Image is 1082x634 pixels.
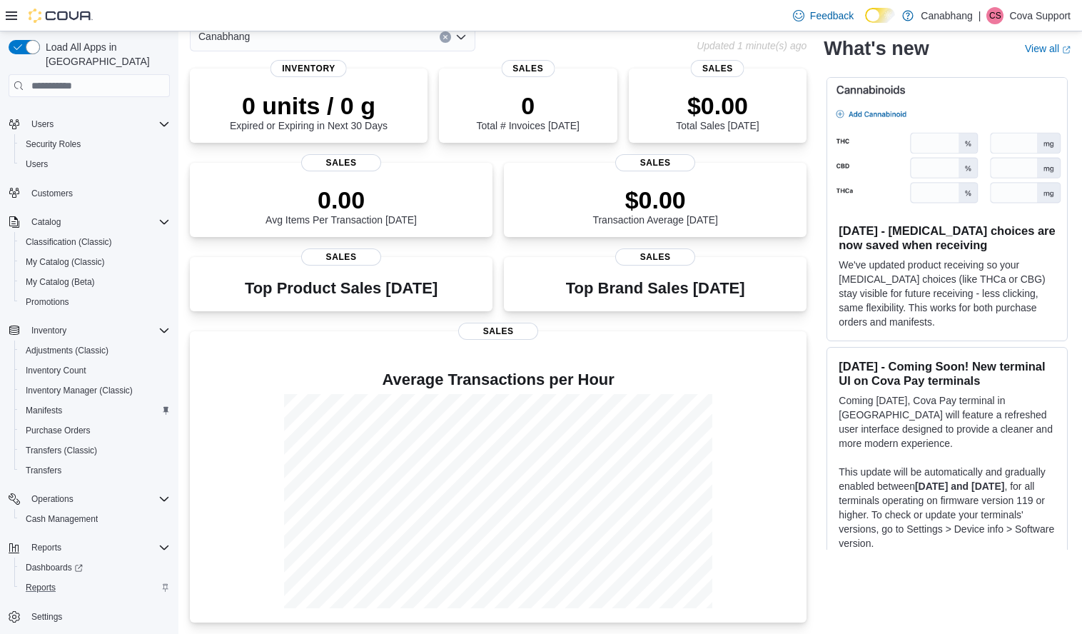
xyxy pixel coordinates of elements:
[26,158,48,170] span: Users
[20,362,170,379] span: Inventory Count
[839,464,1056,550] p: This update will be automatically and gradually enabled between , for all terminals operating on ...
[691,60,744,77] span: Sales
[3,321,176,341] button: Inventory
[20,362,92,379] a: Inventory Count
[921,7,972,24] p: Canabhang
[20,273,101,291] a: My Catalog (Beta)
[20,382,170,399] span: Inventory Manager (Classic)
[20,579,170,596] span: Reports
[566,280,745,297] h3: Top Brand Sales [DATE]
[26,445,97,456] span: Transfers (Classic)
[3,538,176,558] button: Reports
[501,60,555,77] span: Sales
[810,9,854,23] span: Feedback
[20,422,96,439] a: Purchase Orders
[26,322,170,339] span: Inventory
[26,236,112,248] span: Classification (Classic)
[839,223,1056,251] h3: [DATE] - [MEDICAL_DATA] choices are now saved when receiving
[26,582,56,593] span: Reports
[3,489,176,509] button: Operations
[615,248,695,266] span: Sales
[839,257,1056,328] p: We've updated product receiving so your [MEDICAL_DATA] choices (like THCa or CBG) stay visible fo...
[20,136,86,153] a: Security Roles
[455,31,467,43] button: Open list of options
[26,116,170,133] span: Users
[201,371,795,388] h4: Average Transactions per Hour
[26,490,79,508] button: Operations
[592,186,718,214] p: $0.00
[20,233,170,251] span: Classification (Classic)
[29,9,93,23] img: Cova
[26,385,133,396] span: Inventory Manager (Classic)
[3,183,176,203] button: Customers
[26,425,91,436] span: Purchase Orders
[477,91,580,131] div: Total # Invoices [DATE]
[31,493,74,505] span: Operations
[1009,7,1071,24] p: Cova Support
[40,40,170,69] span: Load All Apps in [GEOGRAPHIC_DATA]
[20,510,103,528] a: Cash Management
[986,7,1003,24] div: Cova Support
[1025,43,1071,54] a: View allExternal link
[20,559,170,576] span: Dashboards
[20,579,61,596] a: Reports
[26,116,59,133] button: Users
[477,91,580,120] p: 0
[592,186,718,226] div: Transaction Average [DATE]
[14,381,176,401] button: Inventory Manager (Classic)
[26,608,170,625] span: Settings
[458,323,538,340] span: Sales
[3,114,176,134] button: Users
[20,293,75,311] a: Promotions
[20,442,103,459] a: Transfers (Classic)
[26,139,81,150] span: Security Roles
[26,539,67,556] button: Reports
[14,134,176,154] button: Security Roles
[14,578,176,598] button: Reports
[14,341,176,361] button: Adjustments (Classic)
[14,154,176,174] button: Users
[266,186,417,226] div: Avg Items Per Transaction [DATE]
[20,402,170,419] span: Manifests
[20,156,170,173] span: Users
[31,216,61,228] span: Catalog
[26,405,62,416] span: Manifests
[676,91,759,120] p: $0.00
[31,188,73,199] span: Customers
[26,539,170,556] span: Reports
[697,40,807,51] p: Updated 1 minute(s) ago
[14,558,176,578] a: Dashboards
[839,358,1056,387] h3: [DATE] - Coming Soon! New terminal UI on Cova Pay terminals
[31,119,54,130] span: Users
[230,91,388,120] p: 0 units / 0 g
[26,213,66,231] button: Catalog
[20,253,111,271] a: My Catalog (Classic)
[26,184,170,202] span: Customers
[20,559,89,576] a: Dashboards
[31,325,66,336] span: Inventory
[20,342,170,359] span: Adjustments (Classic)
[20,442,170,459] span: Transfers (Classic)
[20,422,170,439] span: Purchase Orders
[20,462,67,479] a: Transfers
[20,136,170,153] span: Security Roles
[270,60,347,77] span: Inventory
[26,513,98,525] span: Cash Management
[615,154,695,171] span: Sales
[301,154,381,171] span: Sales
[989,7,1001,24] span: CS
[26,185,79,202] a: Customers
[20,273,170,291] span: My Catalog (Beta)
[20,462,170,479] span: Transfers
[26,608,68,625] a: Settings
[20,253,170,271] span: My Catalog (Classic)
[824,37,929,60] h2: What's new
[26,562,83,573] span: Dashboards
[14,421,176,441] button: Purchase Orders
[14,232,176,252] button: Classification (Classic)
[245,280,438,297] h3: Top Product Sales [DATE]
[979,7,981,24] p: |
[301,248,381,266] span: Sales
[915,480,1004,491] strong: [DATE] and [DATE]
